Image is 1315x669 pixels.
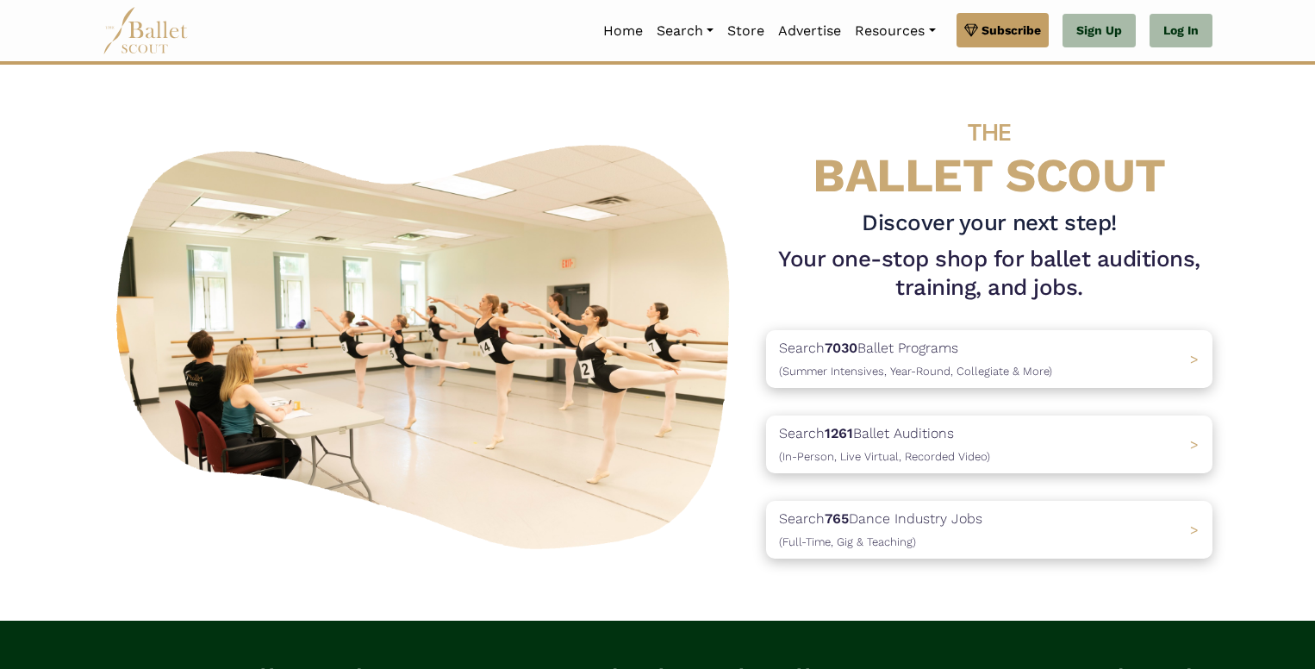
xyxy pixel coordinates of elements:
a: Log In [1150,14,1212,48]
a: Search765Dance Industry Jobs(Full-Time, Gig & Teaching) > [766,501,1212,559]
a: Store [720,13,771,49]
h3: Discover your next step! [766,209,1212,238]
a: Search1261Ballet Auditions(In-Person, Live Virtual, Recorded Video) > [766,416,1212,473]
span: Subscribe [982,21,1041,40]
p: Search Dance Industry Jobs [779,508,982,552]
span: (In-Person, Live Virtual, Recorded Video) [779,450,990,463]
h4: BALLET SCOUT [766,99,1212,202]
span: > [1190,436,1199,453]
a: Home [596,13,650,49]
span: (Full-Time, Gig & Teaching) [779,535,916,548]
span: (Summer Intensives, Year-Round, Collegiate & More) [779,365,1052,378]
span: > [1190,351,1199,367]
a: Advertise [771,13,848,49]
a: Subscribe [957,13,1049,47]
h1: Your one-stop shop for ballet auditions, training, and jobs. [766,245,1212,303]
a: Search [650,13,720,49]
b: 1261 [825,425,853,441]
p: Search Ballet Programs [779,337,1052,381]
span: THE [968,118,1011,147]
span: > [1190,522,1199,538]
p: Search Ballet Auditions [779,422,990,466]
img: A group of ballerinas talking to each other in a ballet studio [103,126,752,560]
a: Sign Up [1063,14,1136,48]
a: Resources [848,13,942,49]
b: 7030 [825,340,857,356]
img: gem.svg [964,21,978,40]
a: Search7030Ballet Programs(Summer Intensives, Year-Round, Collegiate & More)> [766,330,1212,388]
b: 765 [825,510,849,527]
